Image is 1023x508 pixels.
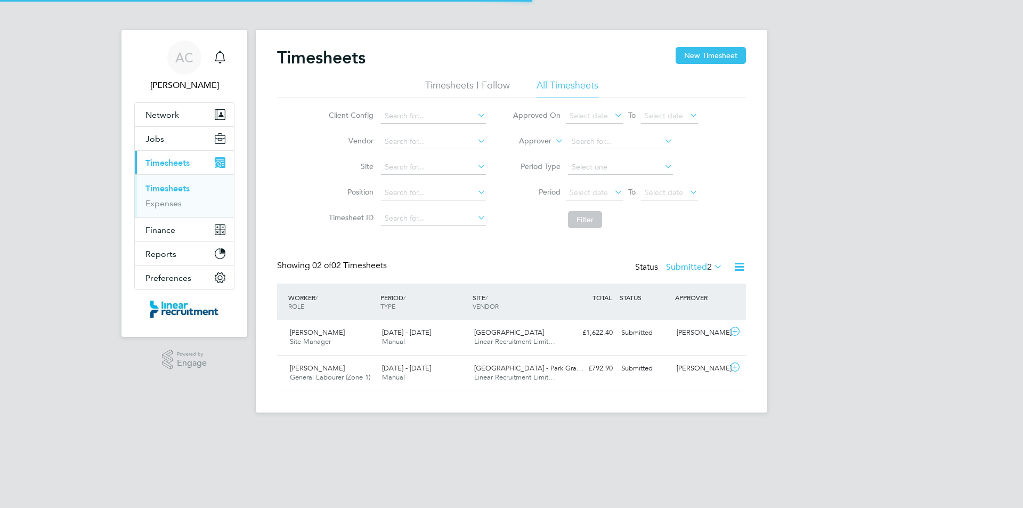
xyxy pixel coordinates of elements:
span: AC [175,51,193,64]
span: / [315,293,318,302]
span: Manual [382,373,405,382]
span: Linear Recruitment Limit… [474,373,555,382]
input: Search for... [381,211,486,226]
div: [PERSON_NAME] [672,324,728,342]
div: APPROVER [672,288,728,307]
span: Site Manager [290,337,331,346]
span: Preferences [145,273,191,283]
label: Site [326,162,374,171]
span: Reports [145,249,176,259]
label: Timesheet ID [326,213,374,222]
input: Search for... [568,134,673,149]
label: Submitted [666,262,722,272]
span: 2 [707,262,712,272]
span: Linear Recruitment Limit… [474,337,555,346]
span: Powered by [177,350,207,359]
img: linearrecruitment-logo-retina.png [150,301,218,318]
span: [PERSON_NAME] [290,328,345,337]
div: STATUS [617,288,672,307]
button: Finance [135,218,234,241]
span: Jobs [145,134,164,144]
span: [GEOGRAPHIC_DATA] [474,328,544,337]
nav: Main navigation [121,30,247,337]
span: Manual [382,337,405,346]
span: Select date [645,111,683,120]
span: TOTAL [592,293,612,302]
input: Search for... [381,160,486,175]
a: AC[PERSON_NAME] [134,41,234,92]
li: All Timesheets [537,79,598,98]
span: 02 Timesheets [312,260,387,271]
input: Select one [568,160,673,175]
label: Approver [504,136,551,147]
span: Select date [645,188,683,197]
label: Period [513,187,561,197]
div: [PERSON_NAME] [672,360,728,377]
span: General Labourer (Zone 1) [290,373,370,382]
span: Anneliese Clifton [134,79,234,92]
a: Powered byEngage [162,350,207,370]
span: ROLE [288,302,304,310]
label: Approved On [513,110,561,120]
input: Search for... [381,186,486,200]
label: Client Config [326,110,374,120]
span: / [403,293,405,302]
div: £792.90 [562,360,617,377]
a: Timesheets [145,183,190,193]
li: Timesheets I Follow [425,79,510,98]
a: Expenses [145,198,182,208]
span: [PERSON_NAME] [290,364,345,373]
span: VENDOR [473,302,499,310]
span: To [625,108,639,122]
h2: Timesheets [277,47,366,68]
span: Network [145,110,179,120]
button: Network [135,103,234,126]
div: Submitted [617,324,672,342]
span: To [625,185,639,199]
button: Filter [568,211,602,228]
span: [GEOGRAPHIC_DATA] - Park Gra… [474,364,583,373]
div: SITE [470,288,562,316]
button: Reports [135,242,234,265]
a: Go to home page [134,301,234,318]
button: Preferences [135,266,234,289]
span: Engage [177,359,207,368]
div: £1,622.40 [562,324,617,342]
button: New Timesheet [676,47,746,64]
span: Finance [145,225,175,235]
span: Timesheets [145,158,190,168]
span: [DATE] - [DATE] [382,328,431,337]
span: Select date [570,111,608,120]
span: TYPE [380,302,395,310]
label: Position [326,187,374,197]
span: / [485,293,488,302]
span: [DATE] - [DATE] [382,364,431,373]
div: WORKER [286,288,378,316]
span: 02 of [312,260,331,271]
div: Submitted [617,360,672,377]
input: Search for... [381,109,486,124]
label: Vendor [326,136,374,146]
input: Search for... [381,134,486,149]
button: Timesheets [135,151,234,174]
div: Timesheets [135,174,234,217]
label: Period Type [513,162,561,171]
div: Status [635,260,725,275]
div: PERIOD [378,288,470,316]
span: Select date [570,188,608,197]
button: Jobs [135,127,234,150]
div: Showing [277,260,389,271]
